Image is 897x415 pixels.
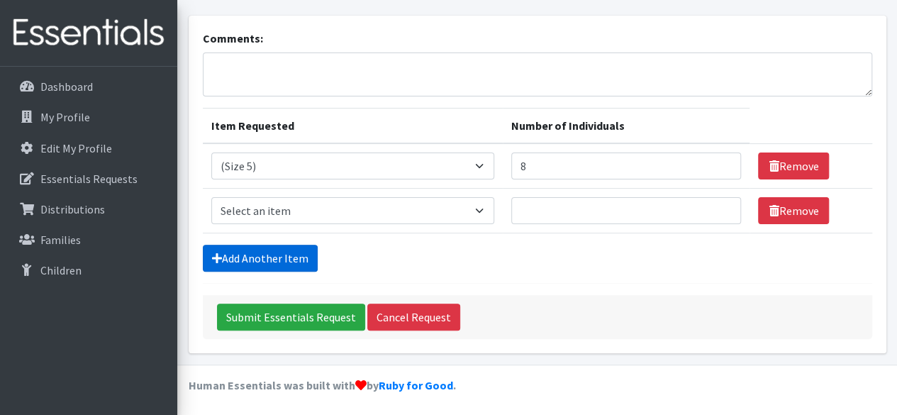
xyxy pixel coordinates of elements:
img: HumanEssentials [6,9,172,57]
a: Dashboard [6,72,172,101]
a: Remove [758,197,829,224]
p: Families [40,233,81,247]
th: Item Requested [203,109,503,144]
p: My Profile [40,110,90,124]
label: Comments: [203,30,263,47]
p: Dashboard [40,79,93,94]
a: Remove [758,153,829,179]
p: Children [40,263,82,277]
a: Distributions [6,195,172,223]
p: Edit My Profile [40,141,112,155]
p: Distributions [40,202,105,216]
a: My Profile [6,103,172,131]
a: Add Another Item [203,245,318,272]
th: Number of Individuals [503,109,750,144]
a: Cancel Request [367,304,460,331]
a: Families [6,226,172,254]
strong: Human Essentials was built with by . [189,378,456,392]
a: Edit My Profile [6,134,172,162]
input: Submit Essentials Request [217,304,365,331]
a: Ruby for Good [379,378,453,392]
a: Essentials Requests [6,165,172,193]
p: Essentials Requests [40,172,138,186]
a: Children [6,256,172,284]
